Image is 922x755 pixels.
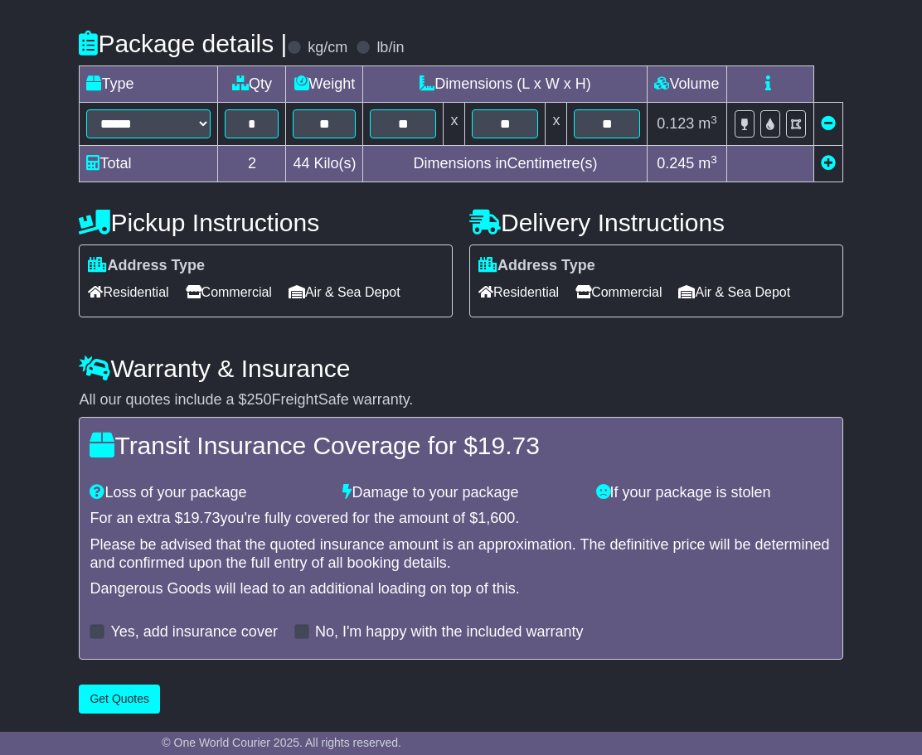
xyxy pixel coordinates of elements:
span: Commercial [186,279,272,305]
h4: Warranty & Insurance [79,355,842,382]
td: x [444,103,465,146]
div: Damage to your package [334,484,587,502]
label: kg/cm [308,39,347,57]
label: Address Type [478,257,595,275]
h4: Transit Insurance Coverage for $ [90,432,832,459]
span: Air & Sea Depot [678,279,790,305]
div: Dangerous Goods will lead to an additional loading on top of this. [90,580,832,598]
span: 0.245 [657,155,694,172]
h4: Delivery Instructions [469,209,843,236]
span: Air & Sea Depot [289,279,400,305]
td: Qty [218,66,286,103]
div: Please be advised that the quoted insurance amount is an approximation. The definitive price will... [90,536,832,572]
td: Weight [286,66,363,103]
a: Add new item [821,155,836,172]
span: 1,600 [478,510,515,526]
td: Volume [648,66,726,103]
td: x [546,103,567,146]
span: 44 [293,155,309,172]
label: Address Type [88,257,205,275]
span: 250 [247,391,272,408]
div: If your package is stolen [588,484,841,502]
span: Commercial [575,279,662,305]
h4: Package details | [79,30,287,57]
sup: 3 [711,153,717,166]
div: Loss of your package [81,484,334,502]
td: Dimensions in Centimetre(s) [363,146,648,182]
span: m [698,155,717,172]
span: m [698,115,717,132]
label: lb/in [376,39,404,57]
td: Type [80,66,218,103]
label: No, I'm happy with the included warranty [315,623,584,641]
label: Yes, add insurance cover [110,623,277,641]
sup: 3 [711,114,717,126]
button: Get Quotes [79,685,160,714]
h4: Pickup Instructions [79,209,453,236]
span: Residential [88,279,168,305]
span: 0.123 [657,115,694,132]
td: Dimensions (L x W x H) [363,66,648,103]
span: 19.73 [478,432,540,459]
span: © One World Courier 2025. All rights reserved. [162,736,401,749]
a: Remove this item [821,115,836,132]
span: Residential [478,279,559,305]
div: For an extra $ you're fully covered for the amount of $ . [90,510,832,528]
td: Total [80,146,218,182]
td: Kilo(s) [286,146,363,182]
td: 2 [218,146,286,182]
span: 19.73 [182,510,220,526]
div: All our quotes include a $ FreightSafe warranty. [79,391,842,409]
